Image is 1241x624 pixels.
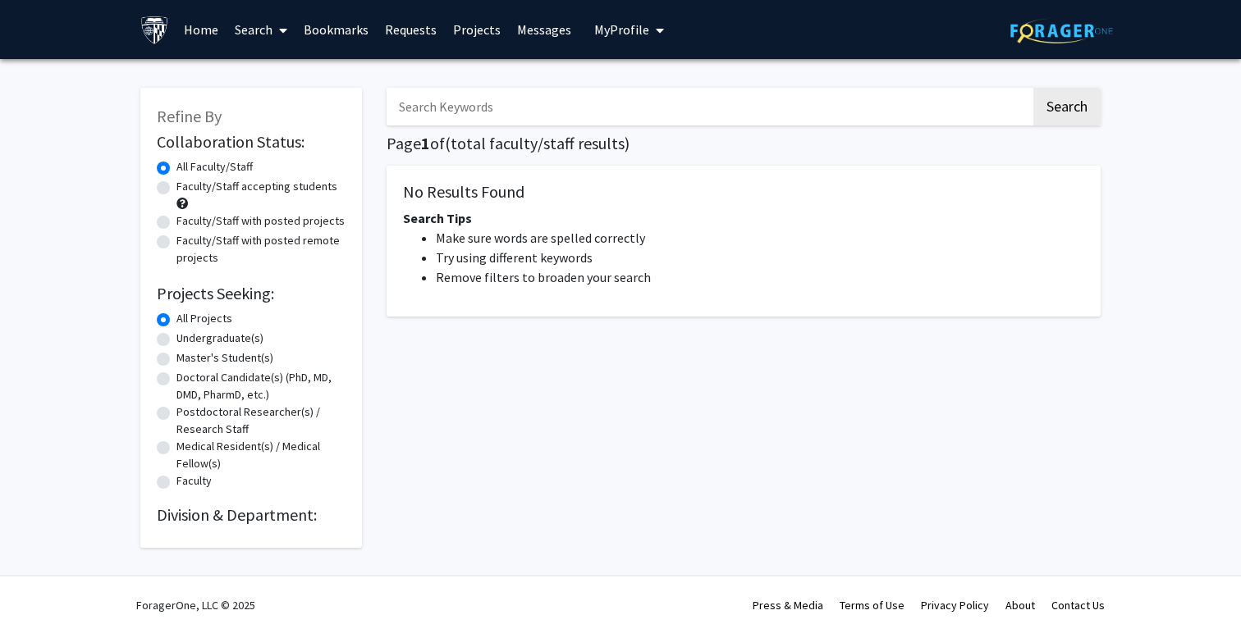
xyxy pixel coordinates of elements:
[436,248,1084,267] li: Try using different keywords
[840,598,904,613] a: Terms of Use
[387,88,1031,125] input: Search Keywords
[176,369,346,403] label: Doctoral Candidate(s) (PhD, MD, DMD, PharmD, etc.)
[176,472,212,490] label: Faculty
[403,210,472,226] span: Search Tips
[295,1,377,58] a: Bookmarks
[753,598,823,613] a: Press & Media
[403,182,1084,202] h5: No Results Found
[176,212,345,230] label: Faculty/Staff with posted projects
[1010,18,1113,43] img: ForagerOne Logo
[445,1,509,58] a: Projects
[227,1,295,58] a: Search
[594,21,649,38] span: My Profile
[387,134,1101,153] h1: Page of ( total faculty/staff results)
[1051,598,1105,613] a: Contact Us
[176,438,346,472] label: Medical Resident(s) / Medical Fellow(s)
[1005,598,1035,613] a: About
[921,598,989,613] a: Privacy Policy
[387,333,1101,371] nav: Page navigation
[176,158,253,175] label: All Faculty/Staff
[176,232,346,266] label: Faculty/Staff with posted remote projects
[436,228,1084,248] li: Make sure words are spelled correctly
[157,505,346,525] h2: Division & Department:
[377,1,445,58] a: Requests
[176,403,346,438] label: Postdoctoral Researcher(s) / Research Staff
[176,310,232,327] label: All Projects
[436,267,1084,287] li: Remove filters to broaden your search
[140,16,169,44] img: Johns Hopkins University Logo
[176,330,263,347] label: Undergraduate(s)
[176,1,227,58] a: Home
[176,178,337,195] label: Faculty/Staff accepting students
[157,284,346,303] h2: Projects Seeking:
[157,106,222,126] span: Refine By
[509,1,579,58] a: Messages
[176,349,273,367] label: Master's Student(s)
[1033,88,1101,125] button: Search
[157,132,346,152] h2: Collaboration Status:
[421,133,430,153] span: 1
